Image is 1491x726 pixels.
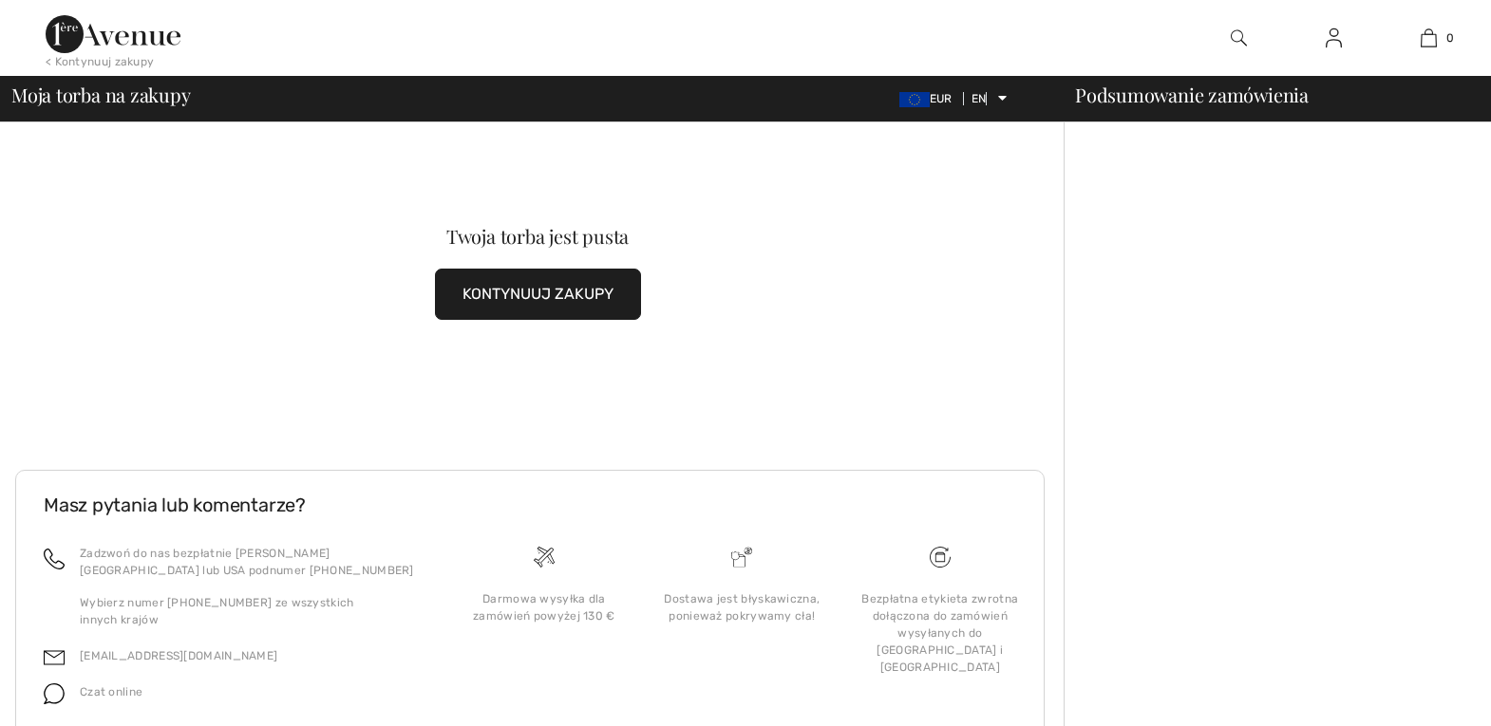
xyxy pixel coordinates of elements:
[44,549,65,569] img: dzwonić
[80,649,277,662] a: [EMAIL_ADDRESS][DOMAIN_NAME]
[473,592,615,623] font: Darmowa wysyłka dla zamówień powyżej 130 €
[731,547,752,568] img: Dostawa jest błyskawiczna, ponieważ pokrywamy cła!
[462,285,613,303] font: KONTYNUUJ ZAKUPY
[534,547,555,568] img: Darmowa wysyłka przy zamówieniach powyżej 130 funtów
[46,15,180,53] img: Aleja 1ère
[930,547,951,568] img: Darmowa wysyłka przy zamówieniach powyżej 130 funtów
[44,647,65,668] img: e-mail
[899,92,930,107] img: Euro
[1075,82,1309,107] font: Podsumowanie zamówienia
[44,683,65,704] img: pogawędzić
[861,592,1018,674] font: Bezpłatna etykieta zwrotna dołączona do zamówień wysyłanych do [GEOGRAPHIC_DATA] i [GEOGRAPHIC_DATA]
[80,596,354,626] font: Wybierz numer [PHONE_NUMBER] ze wszystkich innych krajów
[435,269,641,320] button: KONTYNUUJ ZAKUPY
[44,493,306,516] font: Masz pytania lub komentarze?
[930,92,953,105] font: EUR
[1382,27,1475,49] a: 0
[664,592,820,623] font: Dostawa jest błyskawiczna, ponieważ pokrywamy cła!
[270,564,414,577] font: numer [PHONE_NUMBER]
[11,82,191,107] font: Moja torba na zakupy
[1421,27,1437,49] img: Moja torba
[46,55,154,68] font: < Kontynuuj zakupy
[1326,27,1342,49] img: Moje informacje
[972,92,987,105] font: EN
[80,685,142,698] font: Czat online
[446,223,629,249] font: Twoja torba jest pusta
[1446,31,1454,45] font: 0
[1311,27,1357,50] a: Zalogować się
[80,547,330,577] font: Zadzwoń do nas bezpłatnie [PERSON_NAME][GEOGRAPHIC_DATA] lub USA pod
[1231,27,1247,49] img: wyszukaj na stronie internetowej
